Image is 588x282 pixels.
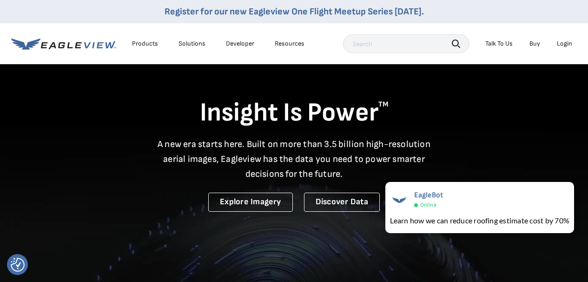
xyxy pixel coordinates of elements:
[414,191,443,200] span: EagleBot
[557,40,572,48] div: Login
[178,40,205,48] div: Solutions
[226,40,254,48] a: Developer
[208,193,293,212] a: Explore Imagery
[529,40,540,48] a: Buy
[11,97,577,129] h1: Insight Is Power
[485,40,513,48] div: Talk To Us
[420,201,436,208] span: Online
[390,191,409,209] img: EagleBot
[275,40,304,48] div: Resources
[390,215,569,226] div: Learn how we can reduce roofing estimate cost by 70%
[11,258,25,272] button: Consent Preferences
[343,34,469,53] input: Search
[304,193,380,212] a: Discover Data
[165,6,424,17] a: Register for our new Eagleview One Flight Meetup Series [DATE].
[152,137,436,181] p: A new era starts here. Built on more than 3.5 billion high-resolution aerial images, Eagleview ha...
[132,40,158,48] div: Products
[378,100,389,109] sup: TM
[11,258,25,272] img: Revisit consent button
